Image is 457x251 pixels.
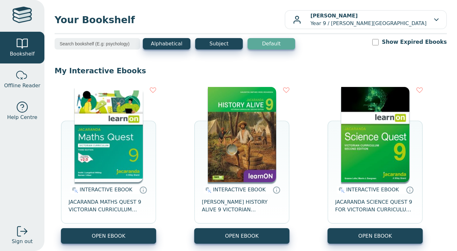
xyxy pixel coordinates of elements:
[382,38,447,46] label: Show Expired Ebooks
[310,13,358,19] b: [PERSON_NAME]
[7,114,37,121] span: Help Centre
[194,228,289,244] button: OPEN EBOOK
[341,87,409,182] img: 30be4121-5288-ea11-a992-0272d098c78b.png
[202,198,282,214] span: [PERSON_NAME] HISTORY ALIVE 9 VICTORIAN CURRICULUM LEARNON EBOOK 2E
[213,187,266,193] span: INTERACTIVE EBOOK
[143,38,190,50] button: Alphabetical
[80,187,132,193] span: INTERACTIVE EBOOK
[195,38,243,50] button: Subject
[70,186,78,194] img: interactive.svg
[310,12,427,27] p: Year 9 / [PERSON_NAME][GEOGRAPHIC_DATA]
[406,186,414,194] a: Interactive eBooks are accessed online via the publisher’s portal. They contain interactive resou...
[55,66,447,76] p: My Interactive Ebooks
[248,38,295,50] button: Default
[337,186,345,194] img: interactive.svg
[4,82,40,89] span: Offline Reader
[139,186,147,194] a: Interactive eBooks are accessed online via the publisher’s portal. They contain interactive resou...
[335,198,415,214] span: JACARANDA SCIENCE QUEST 9 FOR VICTORIAN CURRICULUM LEARNON 2E EBOOK
[203,186,211,194] img: interactive.svg
[61,228,156,244] button: OPEN EBOOK
[208,87,276,182] img: 79456b09-8091-e911-a97e-0272d098c78b.jpg
[285,10,447,29] button: [PERSON_NAME]Year 9 / [PERSON_NAME][GEOGRAPHIC_DATA]
[346,187,399,193] span: INTERACTIVE EBOOK
[273,186,280,194] a: Interactive eBooks are accessed online via the publisher’s portal. They contain interactive resou...
[10,50,35,58] span: Bookshelf
[12,238,33,245] span: Sign out
[55,38,140,50] input: Search bookshelf (E.g: psychology)
[55,13,285,27] span: Your Bookshelf
[328,228,423,244] button: OPEN EBOOK
[75,87,143,182] img: d8ec4081-4f6c-4da7-a9b0-af0f6a6d5f93.jpg
[69,198,149,214] span: JACARANDA MATHS QUEST 9 VICTORIAN CURRICULUM LEARNON EBOOK 3E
